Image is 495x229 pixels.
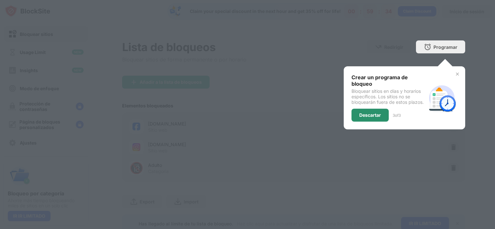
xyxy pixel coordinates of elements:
img: x-button.svg [455,71,460,77]
img: schedule.svg [426,82,457,114]
div: Programar [433,44,457,50]
div: Crear un programa de bloqueo [351,74,426,87]
div: Descartar [359,113,381,118]
div: Bloquear sitios en días y horarios específicos. Los sitios no se bloquearán fuera de estos plazos. [351,88,426,105]
div: 3 of 3 [393,113,401,118]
